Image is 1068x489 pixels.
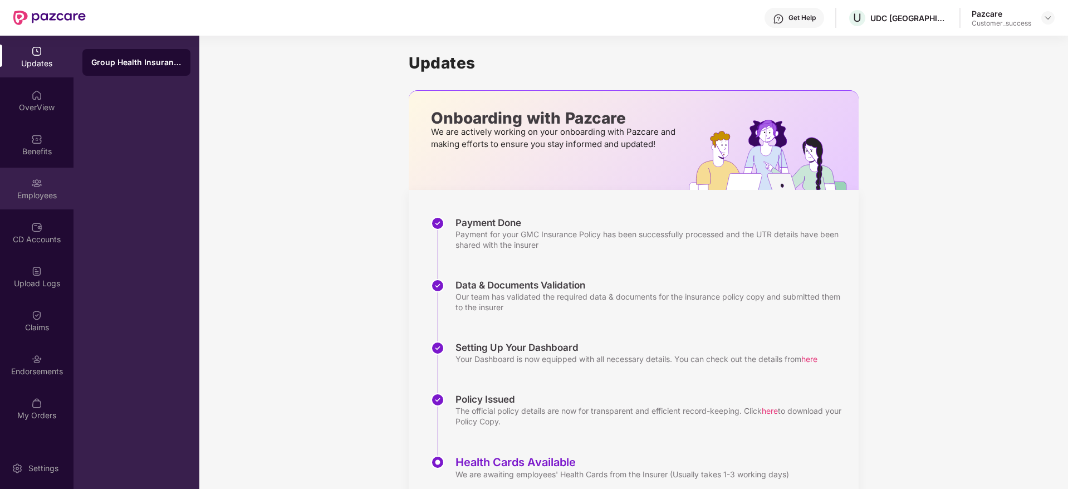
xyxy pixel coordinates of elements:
[31,178,42,189] img: svg+xml;base64,PHN2ZyBpZD0iRW1wbG95ZWVzIiB4bWxucz0iaHR0cDovL3d3dy53My5vcmcvMjAwMC9zdmciIHdpZHRoPS...
[31,90,42,101] img: svg+xml;base64,PHN2ZyBpZD0iSG9tZSIgeG1sbnM9Imh0dHA6Ly93d3cudzMub3JnLzIwMDAvc3ZnIiB3aWR0aD0iMjAiIG...
[853,11,861,25] span: U
[455,469,789,480] div: We are awaiting employees' Health Cards from the Insurer (Usually takes 1-3 working days)
[801,354,817,364] span: here
[31,354,42,365] img: svg+xml;base64,PHN2ZyBpZD0iRW5kb3JzZW1lbnRzIiB4bWxucz0iaHR0cDovL3d3dy53My5vcmcvMjAwMC9zdmciIHdpZH...
[91,57,182,68] div: Group Health Insurance
[31,398,42,409] img: svg+xml;base64,PHN2ZyBpZD0iTXlfT3JkZXJzIiBkYXRhLW5hbWU9Ik15IE9yZGVycyIgeG1sbnM9Imh0dHA6Ly93d3cudz...
[431,279,444,292] img: svg+xml;base64,PHN2ZyBpZD0iU3RlcC1Eb25lLTMyeDMyIiB4bWxucz0iaHR0cDovL3d3dy53My5vcmcvMjAwMC9zdmciIH...
[455,217,847,229] div: Payment Done
[972,19,1031,28] div: Customer_success
[431,393,444,407] img: svg+xml;base64,PHN2ZyBpZD0iU3RlcC1Eb25lLTMyeDMyIiB4bWxucz0iaHR0cDovL3d3dy53My5vcmcvMjAwMC9zdmciIH...
[455,229,847,250] div: Payment for your GMC Insurance Policy has been successfully processed and the UTR details have be...
[431,126,679,150] p: We are actively working on your onboarding with Pazcare and making efforts to ensure you stay inf...
[31,46,42,57] img: svg+xml;base64,PHN2ZyBpZD0iVXBkYXRlZCIgeG1sbnM9Imh0dHA6Ly93d3cudzMub3JnLzIwMDAvc3ZnIiB3aWR0aD0iMj...
[455,279,847,291] div: Data & Documents Validation
[762,406,778,415] span: here
[1043,13,1052,22] img: svg+xml;base64,PHN2ZyBpZD0iRHJvcGRvd24tMzJ4MzIiIHhtbG5zPSJodHRwOi8vd3d3LnczLm9yZy8yMDAwL3N2ZyIgd2...
[31,222,42,233] img: svg+xml;base64,PHN2ZyBpZD0iQ0RfQWNjb3VudHMiIGRhdGEtbmFtZT0iQ0QgQWNjb3VudHMiIHhtbG5zPSJodHRwOi8vd3...
[455,291,847,312] div: Our team has validated the required data & documents for the insurance policy copy and submitted ...
[773,13,784,25] img: svg+xml;base64,PHN2ZyBpZD0iSGVscC0zMngzMiIgeG1sbnM9Imh0dHA6Ly93d3cudzMub3JnLzIwMDAvc3ZnIiB3aWR0aD...
[455,405,847,427] div: The official policy details are now for transparent and efficient record-keeping. Click to downlo...
[455,354,817,364] div: Your Dashboard is now equipped with all necessary details. You can check out the details from
[409,53,859,72] h1: Updates
[31,310,42,321] img: svg+xml;base64,PHN2ZyBpZD0iQ2xhaW0iIHhtbG5zPSJodHRwOi8vd3d3LnczLm9yZy8yMDAwL3N2ZyIgd2lkdGg9IjIwIi...
[689,120,859,190] img: hrOnboarding
[431,341,444,355] img: svg+xml;base64,PHN2ZyBpZD0iU3RlcC1Eb25lLTMyeDMyIiB4bWxucz0iaHR0cDovL3d3dy53My5vcmcvMjAwMC9zdmciIH...
[431,456,444,469] img: svg+xml;base64,PHN2ZyBpZD0iU3RlcC1BY3RpdmUtMzJ4MzIiIHhtbG5zPSJodHRwOi8vd3d3LnczLm9yZy8yMDAwL3N2Zy...
[13,11,86,25] img: New Pazcare Logo
[455,393,847,405] div: Policy Issued
[972,8,1031,19] div: Pazcare
[31,266,42,277] img: svg+xml;base64,PHN2ZyBpZD0iVXBsb2FkX0xvZ3MiIGRhdGEtbmFtZT0iVXBsb2FkIExvZ3MiIHhtbG5zPSJodHRwOi8vd3...
[12,463,23,474] img: svg+xml;base64,PHN2ZyBpZD0iU2V0dGluZy0yMHgyMCIgeG1sbnM9Imh0dHA6Ly93d3cudzMub3JnLzIwMDAvc3ZnIiB3aW...
[455,341,817,354] div: Setting Up Your Dashboard
[25,463,62,474] div: Settings
[31,134,42,145] img: svg+xml;base64,PHN2ZyBpZD0iQmVuZWZpdHMiIHhtbG5zPSJodHRwOi8vd3d3LnczLm9yZy8yMDAwL3N2ZyIgd2lkdGg9Ij...
[455,456,789,469] div: Health Cards Available
[431,113,679,123] p: Onboarding with Pazcare
[788,13,816,22] div: Get Help
[431,217,444,230] img: svg+xml;base64,PHN2ZyBpZD0iU3RlcC1Eb25lLTMyeDMyIiB4bWxucz0iaHR0cDovL3d3dy53My5vcmcvMjAwMC9zdmciIH...
[870,13,948,23] div: UDC [GEOGRAPHIC_DATA]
